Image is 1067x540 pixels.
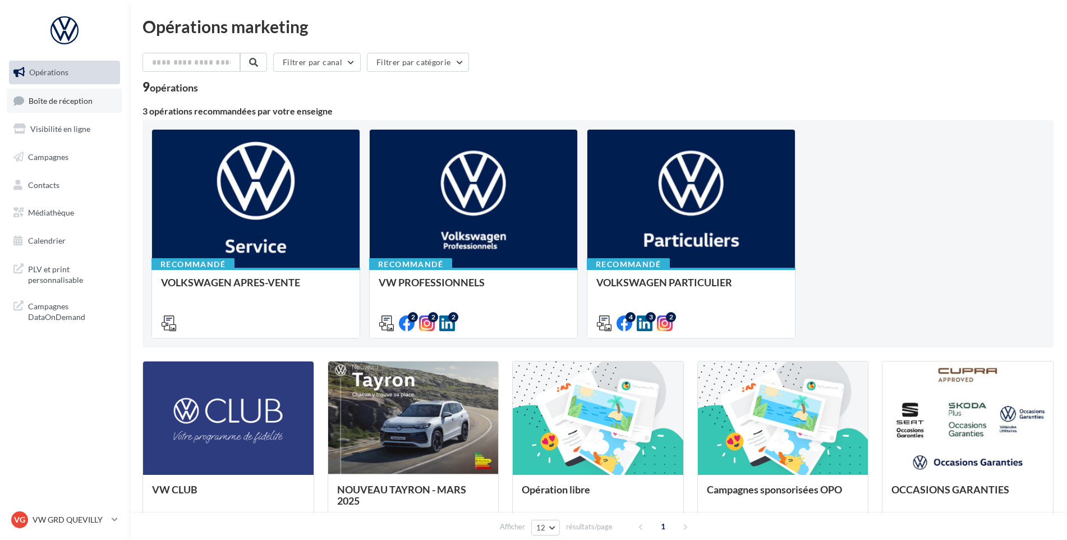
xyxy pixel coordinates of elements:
[7,89,122,113] a: Boîte de réception
[30,124,90,134] span: Visibilité en ligne
[587,258,670,271] div: Recommandé
[531,520,560,536] button: 12
[566,521,613,532] span: résultats/page
[142,107,1054,116] div: 3 opérations recommandées par votre enseigne
[14,514,25,525] span: VG
[152,483,197,496] span: VW CLUB
[408,312,418,322] div: 2
[33,514,107,525] p: VW GRD QUEVILLY
[29,95,93,105] span: Boîte de réception
[428,312,438,322] div: 2
[142,18,1054,35] div: Opérations marketing
[626,312,636,322] div: 4
[379,276,485,289] span: VW PROFESSIONNELS
[448,312,458,322] div: 2
[7,61,122,84] a: Opérations
[596,276,732,289] span: VOLKSWAGEN PARTICULIER
[7,229,122,253] a: Calendrier
[28,236,66,245] span: Calendrier
[28,299,116,323] span: Campagnes DataOnDemand
[536,523,546,532] span: 12
[7,117,122,141] a: Visibilité en ligne
[151,258,234,271] div: Recommandé
[28,262,116,286] span: PLV et print personnalisable
[9,509,120,530] a: VG VW GRD QUEVILLY
[7,145,122,169] a: Campagnes
[7,201,122,225] a: Médiathèque
[337,483,466,507] span: NOUVEAU TAYRON - MARS 2025
[161,276,300,289] span: VOLKSWAGEN APRES-VENTE
[369,258,452,271] div: Recommandé
[707,483,842,496] span: Campagnes sponsorisées OPO
[367,53,469,72] button: Filtrer par catégorie
[7,294,122,327] a: Campagnes DataOnDemand
[28,208,74,217] span: Médiathèque
[646,312,656,322] div: 3
[500,521,525,532] span: Afficher
[150,83,198,93] div: opérations
[891,483,1009,496] span: OCCASIONS GARANTIES
[28,180,59,189] span: Contacts
[7,173,122,197] a: Contacts
[273,53,361,72] button: Filtrer par canal
[28,152,68,162] span: Campagnes
[654,518,672,536] span: 1
[29,67,68,77] span: Opérations
[522,483,590,496] span: Opération libre
[7,257,122,290] a: PLV et print personnalisable
[666,312,676,322] div: 2
[142,81,198,93] div: 9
